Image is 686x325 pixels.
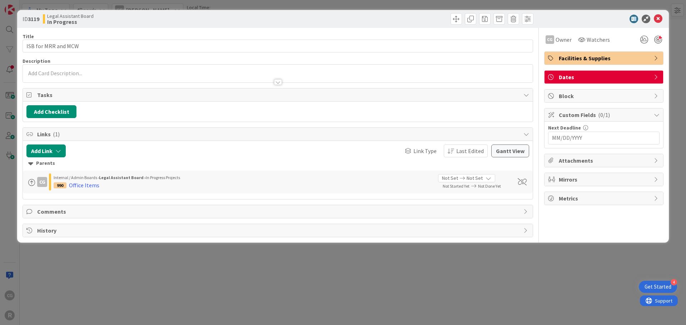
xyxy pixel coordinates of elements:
div: Open Get Started checklist, remaining modules: 4 [639,281,677,293]
input: MM/DD/YYYY [552,132,656,144]
label: Title [23,33,34,40]
div: Next Deadline [548,125,660,130]
b: Legal Assistant Board › [99,175,146,180]
span: Support [15,1,33,10]
div: Parents [28,159,527,167]
div: 990 [54,182,66,188]
span: Facilities & Supplies [559,54,650,62]
input: type card name here... [23,40,533,52]
div: 4 [671,279,677,285]
div: CG [37,177,47,187]
span: Internal / Admin Boards › [54,175,99,180]
span: Mirrors [559,175,650,184]
span: Links [37,130,520,138]
button: Add Link [26,144,66,157]
span: Not Set [467,174,483,182]
button: Gantt View [491,144,529,157]
span: Block [559,92,650,100]
span: Tasks [37,91,520,99]
span: Not Set [442,174,458,182]
span: In Progress Projects [146,175,180,180]
span: ( 1 ) [53,131,60,138]
span: Legal Assistant Board [47,13,94,19]
span: Dates [559,73,650,81]
button: Add Checklist [26,105,76,118]
div: CG [546,35,554,44]
span: Link Type [413,147,437,155]
span: Custom Fields [559,111,650,119]
span: ( 0/1 ) [598,111,610,118]
b: 3119 [28,15,39,22]
span: Attachments [559,156,650,165]
span: Owner [556,35,572,44]
span: Comments [37,207,520,216]
span: Description [23,58,50,64]
span: ID [23,15,39,23]
span: Metrics [559,194,650,203]
div: Office Items [69,181,99,189]
span: Watchers [587,35,610,44]
span: Not Done Yet [478,183,501,189]
span: Last Edited [456,147,484,155]
b: In Progress [47,19,94,25]
button: Last Edited [444,144,488,157]
div: Get Started [645,283,671,290]
span: History [37,226,520,235]
span: Not Started Yet [443,183,469,189]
